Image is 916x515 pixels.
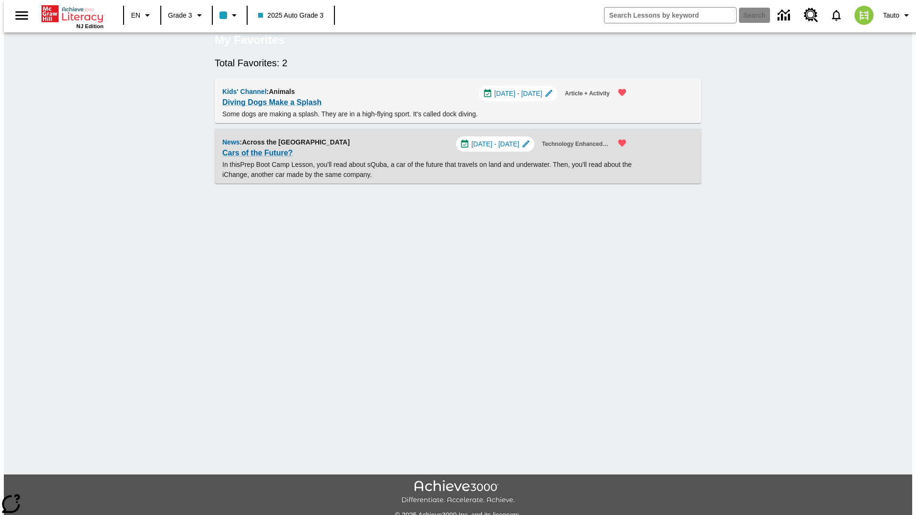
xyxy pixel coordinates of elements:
span: Grade 3 [168,10,192,21]
h5: My Favorites [215,32,285,48]
span: NJ Edition [76,23,104,29]
a: Resource Center, Will open in new tab [798,2,824,28]
testabrev: Prep Boot Camp Lesson, you'll read about sQuba, a car of the future that travels on land and unde... [222,161,632,178]
img: avatar image [854,6,874,25]
span: [DATE] - [DATE] [471,139,520,149]
a: Cars of the Future? [222,146,293,160]
h6: Total Favorites: 2 [215,55,701,71]
span: EN [131,10,140,21]
button: Open side menu [8,1,36,30]
span: : Across the [GEOGRAPHIC_DATA] [240,138,350,146]
img: Achieve3000 Differentiate Accelerate Achieve [401,480,515,505]
a: Data Center [772,2,798,29]
span: [DATE] - [DATE] [494,89,542,99]
span: 2025 Auto Grade 3 [258,10,324,21]
button: Remove from Favorites [612,133,633,154]
button: Select a new avatar [849,3,879,28]
button: Class color is light blue. Change class color [216,7,244,24]
button: Grade: Grade 3, Select a grade [164,7,209,24]
button: Technology Enhanced Item [538,136,614,152]
a: Home [42,4,104,23]
div: Jul 01 - Aug 01 Choose Dates [456,136,534,152]
input: search field [604,8,736,23]
span: Article + Activity [565,89,610,99]
div: Home [42,3,104,29]
a: Notifications [824,3,849,28]
a: Diving Dogs Make a Splash [222,96,322,109]
span: Kids' Channel [222,88,267,95]
button: Article + Activity [561,86,614,102]
span: Tauto [883,10,899,21]
span: Technology Enhanced Item [542,139,610,149]
button: Language: EN, Select a language [127,7,157,24]
button: Remove from Favorites [612,82,633,103]
button: Profile/Settings [879,7,916,24]
p: In this [222,160,633,180]
p: Some dogs are making a splash. They are in a high-flying sport. It's called dock diving. [222,109,633,119]
span: News [222,138,240,146]
span: : Animals [267,88,295,95]
div: Aug 14 - Aug 14 Choose Dates [479,86,557,101]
